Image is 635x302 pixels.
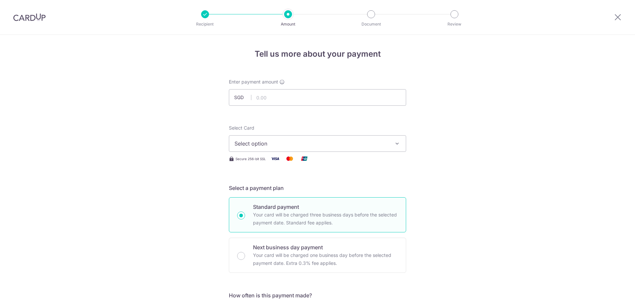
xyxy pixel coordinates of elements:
p: Your card will be charged three business days before the selected payment date. Standard fee appl... [253,211,398,227]
span: translation missing: en.payables.payment_networks.credit_card.summary.labels.select_card [229,125,254,131]
p: Standard payment [253,203,398,211]
h5: How often is this payment made? [229,291,406,299]
p: Review [430,21,479,28]
img: Visa [269,154,282,163]
p: Next business day payment [253,243,398,251]
span: Select option [234,140,389,148]
p: Amount [264,21,313,28]
p: Recipient [181,21,230,28]
input: 0.00 [229,89,406,106]
p: Your card will be charged one business day before the selected payment date. Extra 0.3% fee applies. [253,251,398,267]
img: Mastercard [283,154,296,163]
span: Secure 256-bit SSL [235,156,266,161]
span: SGD [234,94,251,101]
span: Enter payment amount [229,79,278,85]
img: CardUp [13,13,46,21]
h5: Select a payment plan [229,184,406,192]
iframe: Opens a widget where you can find more information [593,282,628,299]
img: Union Pay [298,154,311,163]
h4: Tell us more about your payment [229,48,406,60]
button: Select option [229,135,406,152]
p: Document [347,21,396,28]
